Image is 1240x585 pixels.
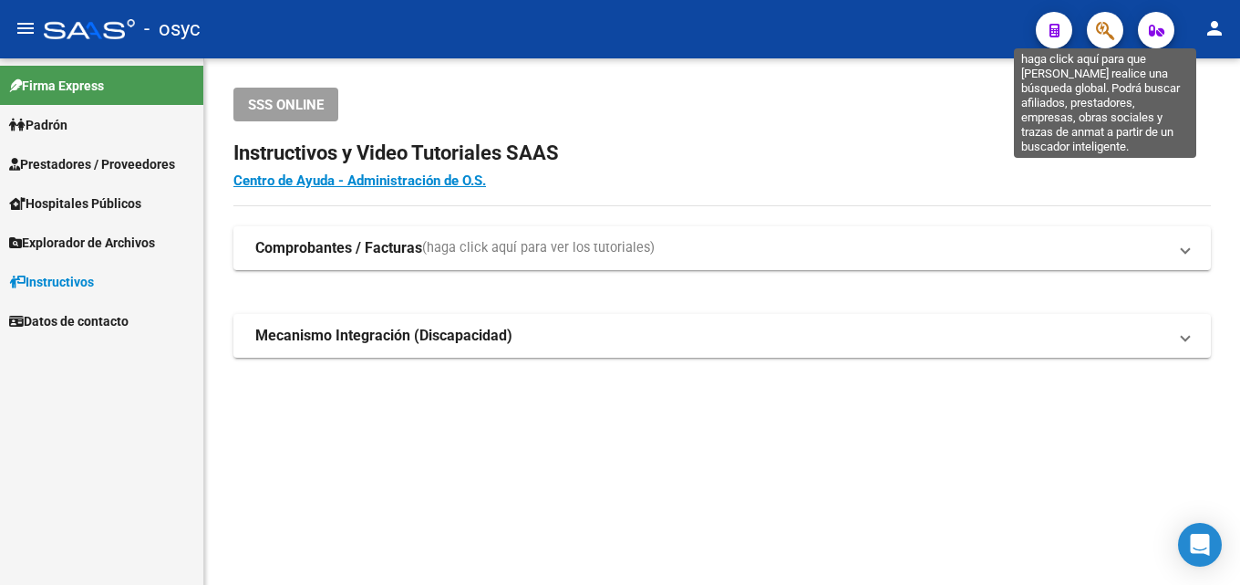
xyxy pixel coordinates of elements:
button: SSS ONLINE [233,88,338,121]
a: Centro de Ayuda - Administración de O.S. [233,172,486,189]
strong: Mecanismo Integración (Discapacidad) [255,326,512,346]
span: Datos de contacto [9,311,129,331]
span: Prestadores / Proveedores [9,154,175,174]
span: Padrón [9,115,67,135]
span: Instructivos [9,272,94,292]
strong: Comprobantes / Facturas [255,238,422,258]
mat-icon: menu [15,17,36,39]
span: - osyc [144,9,201,49]
span: Explorador de Archivos [9,233,155,253]
div: Open Intercom Messenger [1178,523,1222,567]
mat-expansion-panel-header: Comprobantes / Facturas(haga click aquí para ver los tutoriales) [233,226,1211,270]
span: (haga click aquí para ver los tutoriales) [422,238,655,258]
span: Hospitales Públicos [9,193,141,214]
mat-icon: person [1204,17,1225,39]
span: Firma Express [9,76,104,96]
h2: Instructivos y Video Tutoriales SAAS [233,136,1211,171]
span: SSS ONLINE [248,97,324,113]
mat-expansion-panel-header: Mecanismo Integración (Discapacidad) [233,314,1211,358]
